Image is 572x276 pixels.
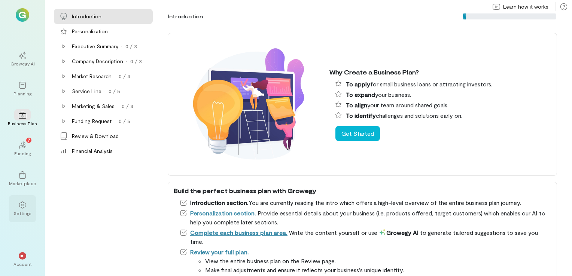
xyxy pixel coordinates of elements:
div: Account [13,261,32,267]
div: Funding Request [72,117,112,125]
div: Market Research [72,73,112,80]
div: 0 / 4 [119,73,130,80]
a: Planning [9,76,36,102]
div: Growegy AI [10,61,35,67]
span: Growegy AI [379,229,419,236]
span: To apply [346,80,370,88]
div: 0 / 5 [109,88,120,95]
a: Settings [9,195,36,222]
div: Review & Download [72,132,119,140]
div: · [118,102,119,110]
li: Provide essential details about your business (i.e. products offered, target customers) which ena... [180,209,551,227]
div: Why Create a Business Plan? [329,68,551,77]
div: · [115,73,116,80]
a: Funding [9,135,36,162]
li: for small business loans or attracting investors. [335,80,551,89]
div: Service Line [72,88,101,95]
img: Why create a business plan [174,37,323,171]
div: Marketplace [9,180,36,186]
a: Personalization section. [190,209,256,217]
span: To identify [346,112,376,119]
span: To expand [346,91,375,98]
div: · [121,43,122,50]
div: · [104,88,106,95]
span: To align [346,101,367,108]
li: Make final adjustments and ensure it reflects your business’s unique identity. [205,266,551,275]
div: Planning [13,91,31,96]
div: Introduction [72,13,101,20]
div: Company Description [72,58,123,65]
div: · [115,117,116,125]
span: Introduction section. [190,199,249,206]
div: Introduction [168,13,203,20]
li: View the entire business plan on the Review page. [205,257,551,266]
div: Personalization [72,28,108,35]
button: Get Started [335,126,380,141]
div: Funding [14,150,31,156]
li: Write the content yourself or use to generate tailored suggestions to save you time. [180,228,551,246]
a: Complete each business plan area. [190,229,287,236]
span: 7 [28,137,30,143]
li: You are currently reading the intro which offers a high-level overview of the entire business pla... [180,198,551,207]
div: 0 / 3 [122,102,133,110]
div: Financial Analysis [72,147,113,155]
li: your team around shared goals. [335,101,551,110]
div: Build the perfect business plan with Growegy [174,186,551,195]
div: Marketing & Sales [72,102,115,110]
div: 0 / 3 [125,43,137,50]
div: Executive Summary [72,43,118,50]
div: 0 / 3 [130,58,142,65]
div: 0 / 5 [119,117,130,125]
a: Growegy AI [9,46,36,73]
a: Business Plan [9,105,36,132]
li: your business. [335,90,551,99]
div: Business Plan [8,120,37,126]
a: Review your full plan. [190,248,249,255]
div: Settings [14,210,31,216]
span: Learn how it works [503,3,548,10]
li: challenges and solutions early on. [335,111,551,120]
a: Marketplace [9,165,36,192]
div: · [126,58,127,65]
